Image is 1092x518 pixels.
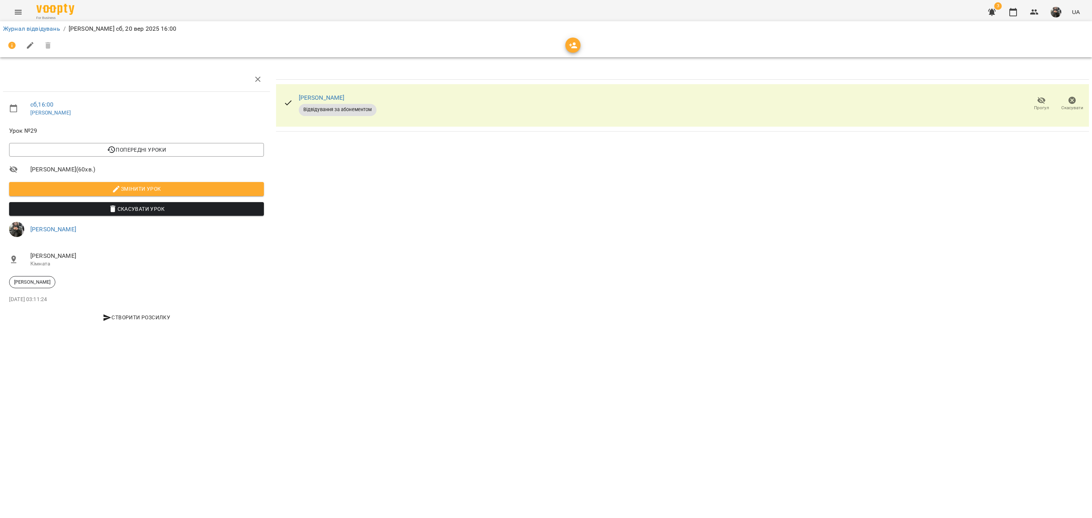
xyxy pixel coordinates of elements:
button: Змінити урок [9,182,264,196]
button: Скасувати Урок [9,202,264,216]
img: Voopty Logo [36,4,74,15]
a: [PERSON_NAME] [30,110,71,116]
p: [PERSON_NAME] сб, 20 вер 2025 16:00 [69,24,176,33]
a: [PERSON_NAME] [30,226,76,233]
li: / [63,24,66,33]
span: [PERSON_NAME] ( 60 хв. ) [30,165,264,174]
span: Скасувати [1061,105,1083,111]
a: Журнал відвідувань [3,25,60,32]
div: [PERSON_NAME] [9,276,55,288]
nav: breadcrumb [3,24,1089,33]
p: Кімната [30,260,264,268]
button: Прогул [1026,93,1057,115]
a: [PERSON_NAME] [299,94,345,101]
span: Скасувати Урок [15,204,258,213]
a: сб , 16:00 [30,101,53,108]
p: [DATE] 03:11:24 [9,296,264,303]
button: Створити розсилку [9,311,264,324]
button: Menu [9,3,27,21]
span: Змінити урок [15,184,258,193]
span: [PERSON_NAME] [30,251,264,261]
span: Відвідування за абонементом [299,106,377,113]
img: 8337ee6688162bb2290644e8745a615f.jpg [9,222,24,237]
span: [PERSON_NAME] [9,279,55,286]
button: Попередні уроки [9,143,264,157]
span: Створити розсилку [12,313,261,322]
span: Урок №29 [9,126,264,135]
span: Попередні уроки [15,145,258,154]
span: Прогул [1034,105,1049,111]
span: For Business [36,16,74,20]
img: 8337ee6688162bb2290644e8745a615f.jpg [1051,7,1061,17]
button: UA [1069,5,1083,19]
button: Скасувати [1057,93,1087,115]
span: 3 [994,2,1002,10]
span: UA [1072,8,1080,16]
